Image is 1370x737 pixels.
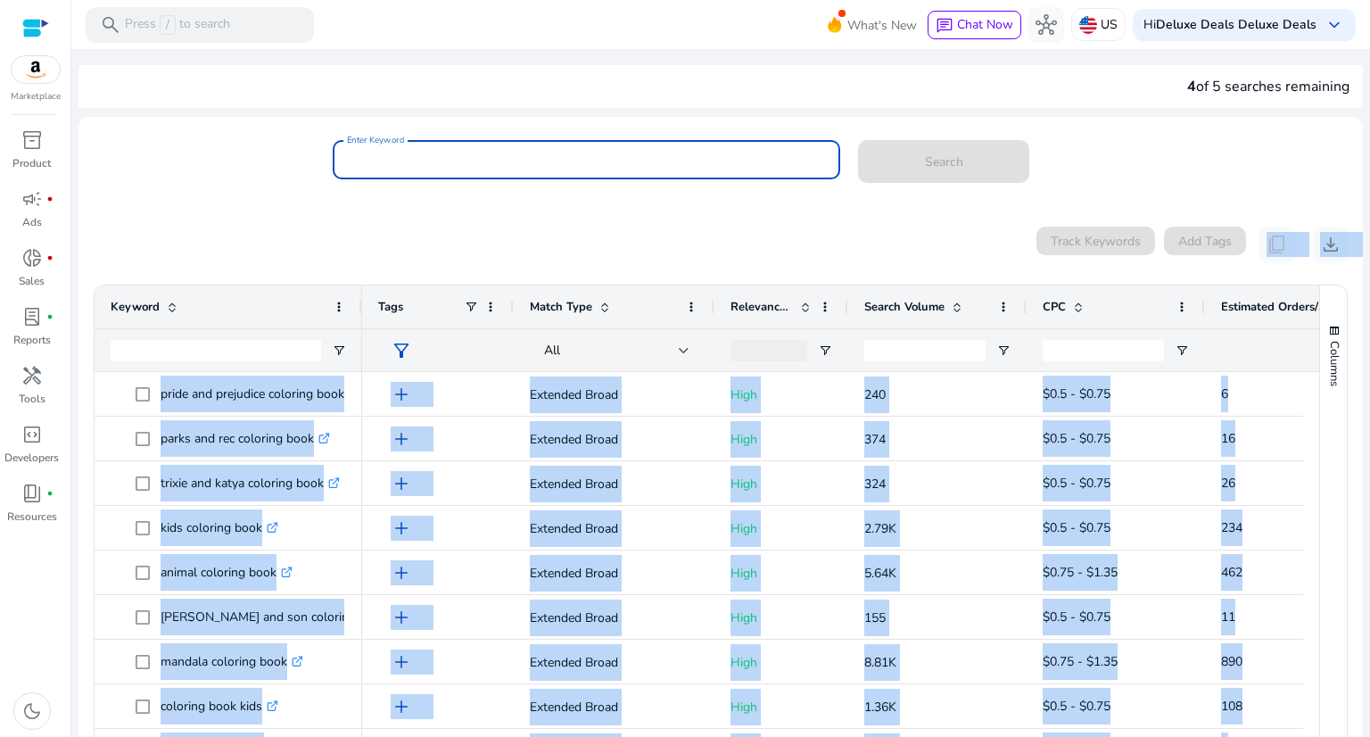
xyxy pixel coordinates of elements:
[1221,698,1242,715] span: 108
[864,520,896,537] span: 2.79K
[730,555,832,592] p: High
[1043,340,1164,361] input: CPC Filter Input
[111,340,321,361] input: Keyword Filter Input
[1187,76,1349,97] div: of 5 searches remaining
[730,466,832,502] p: High
[1221,430,1235,447] span: 16
[1221,519,1242,536] span: 234
[530,510,698,547] p: Extended Broad
[1043,430,1110,447] span: $0.5 - $0.75
[936,17,953,35] span: chat
[1324,14,1345,36] span: keyboard_arrow_down
[730,377,832,413] p: High
[391,340,412,361] span: filter_alt
[161,688,278,725] p: coloring book kids
[161,554,293,591] p: animal coloring book
[391,518,412,539] span: add
[391,473,412,494] span: add
[21,129,43,151] span: inventory_2
[530,299,592,315] span: Match Type
[1043,564,1118,581] span: $0.75 - $1.35
[1221,564,1242,581] span: 462
[864,299,945,315] span: Search Volume
[864,431,886,448] span: 374
[7,509,57,525] p: Resources
[1221,299,1328,315] span: Estimated Orders/Month
[864,609,886,626] span: 155
[161,376,360,412] p: pride and prejudice coloring book
[1043,519,1110,536] span: $0.5 - $0.75
[864,654,896,671] span: 8.81K
[161,465,340,501] p: trixie and katya coloring book
[22,214,42,230] p: Ads
[1079,16,1097,34] img: us.svg
[1326,341,1342,386] span: Columns
[730,644,832,681] p: High
[125,15,230,35] p: Press to search
[544,342,560,359] span: All
[19,273,45,289] p: Sales
[530,377,698,413] p: Extended Broad
[1028,7,1064,43] button: hub
[391,562,412,584] span: add
[1221,609,1235,625] span: 11
[1036,14,1057,36] span: hub
[160,15,176,35] span: /
[1043,385,1110,402] span: $0.5 - $0.75
[530,600,698,636] p: Extended Broad
[730,299,793,315] span: Relevance Score
[46,195,54,203] span: fiber_manual_record
[1175,344,1189,358] button: Open Filter Menu
[378,299,403,315] span: Tags
[864,699,896,716] span: 1.36K
[530,555,698,592] p: Extended Broad
[847,10,917,41] span: What's New
[46,313,54,320] span: fiber_manual_record
[21,365,43,386] span: handyman
[161,509,278,546] p: kids coloring book
[21,424,43,445] span: code_blocks
[46,490,54,497] span: fiber_manual_record
[161,420,330,457] p: parks and rec coloring book
[928,11,1021,39] button: chatChat Now
[391,696,412,717] span: add
[161,599,403,635] p: [PERSON_NAME] and son coloring book
[21,247,43,269] span: donut_small
[4,450,59,466] p: Developers
[730,689,832,725] p: High
[1221,385,1228,402] span: 6
[864,386,886,403] span: 240
[1313,227,1349,262] button: download
[332,344,346,358] button: Open Filter Menu
[996,344,1011,358] button: Open Filter Menu
[864,565,896,582] span: 5.64K
[391,428,412,450] span: add
[391,384,412,405] span: add
[530,689,698,725] p: Extended Broad
[12,56,60,83] img: amazon.svg
[530,466,698,502] p: Extended Broad
[19,391,45,407] p: Tools
[12,155,51,171] p: Product
[21,188,43,210] span: campaign
[1221,475,1235,492] span: 26
[21,700,43,722] span: dark_mode
[1143,19,1316,31] p: Hi
[1187,77,1196,96] span: 4
[347,134,404,146] mat-label: Enter Keyword
[21,483,43,504] span: book_4
[1221,653,1242,670] span: 890
[730,510,832,547] p: High
[46,254,54,261] span: fiber_manual_record
[730,421,832,458] p: High
[1043,475,1110,492] span: $0.5 - $0.75
[1043,609,1110,625] span: $0.5 - $0.75
[11,90,61,104] p: Marketplace
[530,421,698,458] p: Extended Broad
[21,306,43,327] span: lab_profile
[1156,16,1316,33] b: Deluxe Deals Deluxe Deals
[100,14,121,36] span: search
[957,16,1013,33] span: Chat Now
[730,600,832,636] p: High
[1043,698,1110,715] span: $0.5 - $0.75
